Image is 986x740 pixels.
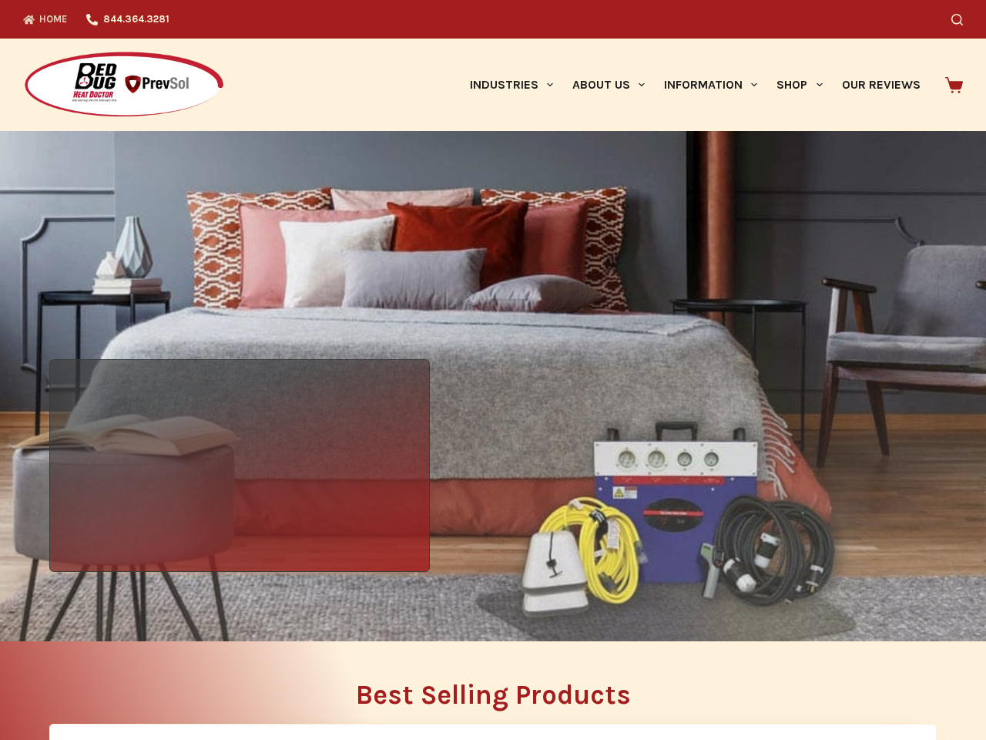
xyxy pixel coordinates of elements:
[767,39,832,131] a: Shop
[562,39,654,131] a: About Us
[49,681,937,708] h2: Best Selling Products
[460,39,562,131] a: Industries
[655,39,767,131] a: Information
[460,39,930,131] nav: Primary
[832,39,930,131] a: Our Reviews
[23,51,225,119] img: Prevsol/Bed Bug Heat Doctor
[951,14,963,25] button: Search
